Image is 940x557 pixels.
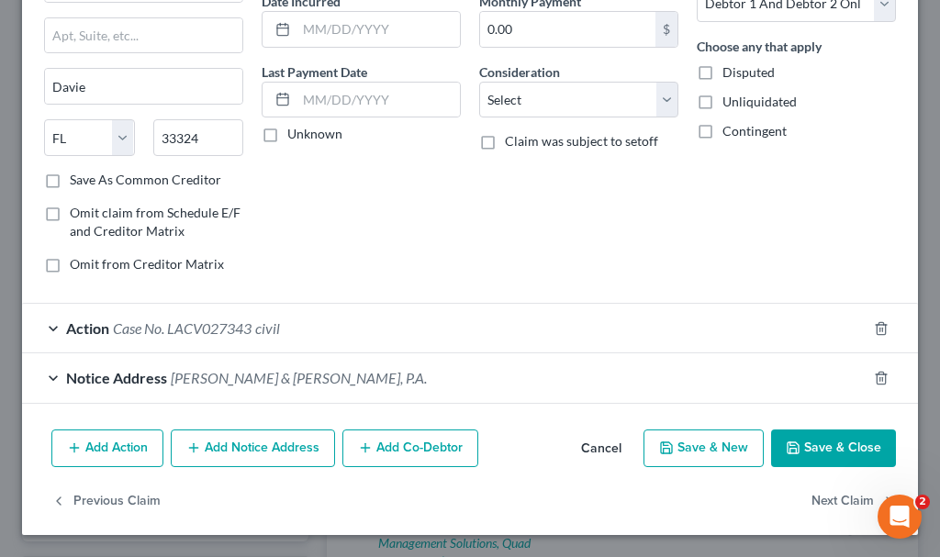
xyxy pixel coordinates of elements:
span: Notice Address [66,369,167,386]
span: Case No. LACV027343 [113,319,252,337]
span: Omit claim from Schedule E/F and Creditor Matrix [70,205,241,239]
span: civil [255,319,280,337]
button: Previous Claim [51,482,161,520]
span: Unliquidated [722,94,797,109]
input: Enter zip... [153,119,244,156]
input: MM/DD/YYYY [297,12,460,47]
label: Choose any that apply [697,37,822,56]
span: Omit from Creditor Matrix [70,256,224,272]
button: Next Claim [811,482,896,520]
button: Add Notice Address [171,429,335,468]
span: Claim was subject to setoff [505,133,658,149]
button: Save & Close [771,429,896,468]
button: Add Action [51,429,163,468]
input: MM/DD/YYYY [297,83,460,117]
label: Save As Common Creditor [70,171,221,189]
div: $ [655,12,677,47]
button: Save & New [643,429,764,468]
label: Unknown [287,125,342,143]
label: Last Payment Date [262,62,367,82]
span: 2 [915,495,930,509]
input: 0.00 [480,12,655,47]
input: Enter city... [45,69,242,104]
span: Disputed [722,64,775,80]
label: Consideration [479,62,560,82]
button: Add Co-Debtor [342,429,478,468]
span: [PERSON_NAME] & [PERSON_NAME], P.A. [171,369,427,386]
span: Contingent [722,123,787,139]
button: Cancel [566,431,636,468]
iframe: Intercom live chat [878,495,922,539]
input: Apt, Suite, etc... [45,18,242,53]
span: Action [66,319,109,337]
